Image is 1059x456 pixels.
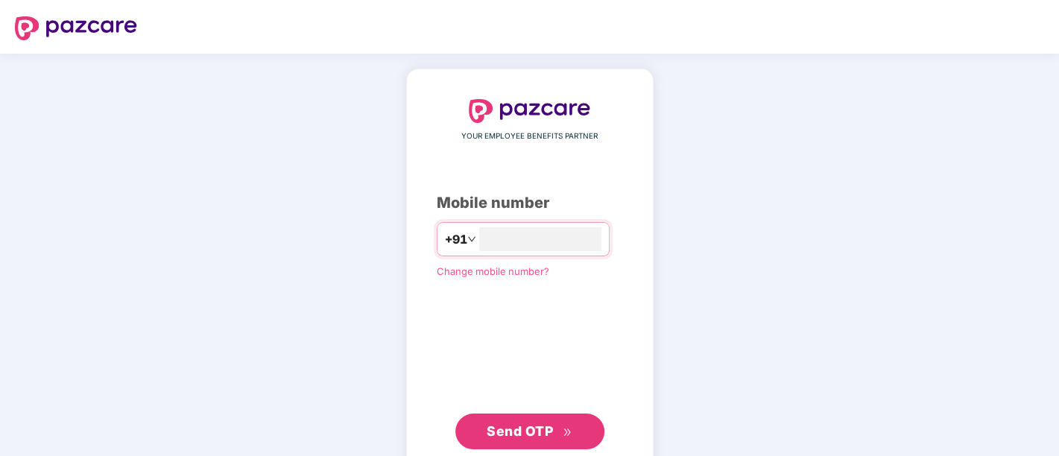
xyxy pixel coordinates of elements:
span: down [467,235,476,244]
div: Mobile number [437,191,623,215]
button: Send OTPdouble-right [455,414,604,449]
span: +91 [445,230,467,249]
span: YOUR EMPLOYEE BENEFITS PARTNER [461,130,598,142]
a: Change mobile number? [437,265,549,277]
img: logo [469,99,591,123]
img: logo [15,16,137,40]
span: Send OTP [487,423,553,439]
span: double-right [563,428,572,437]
